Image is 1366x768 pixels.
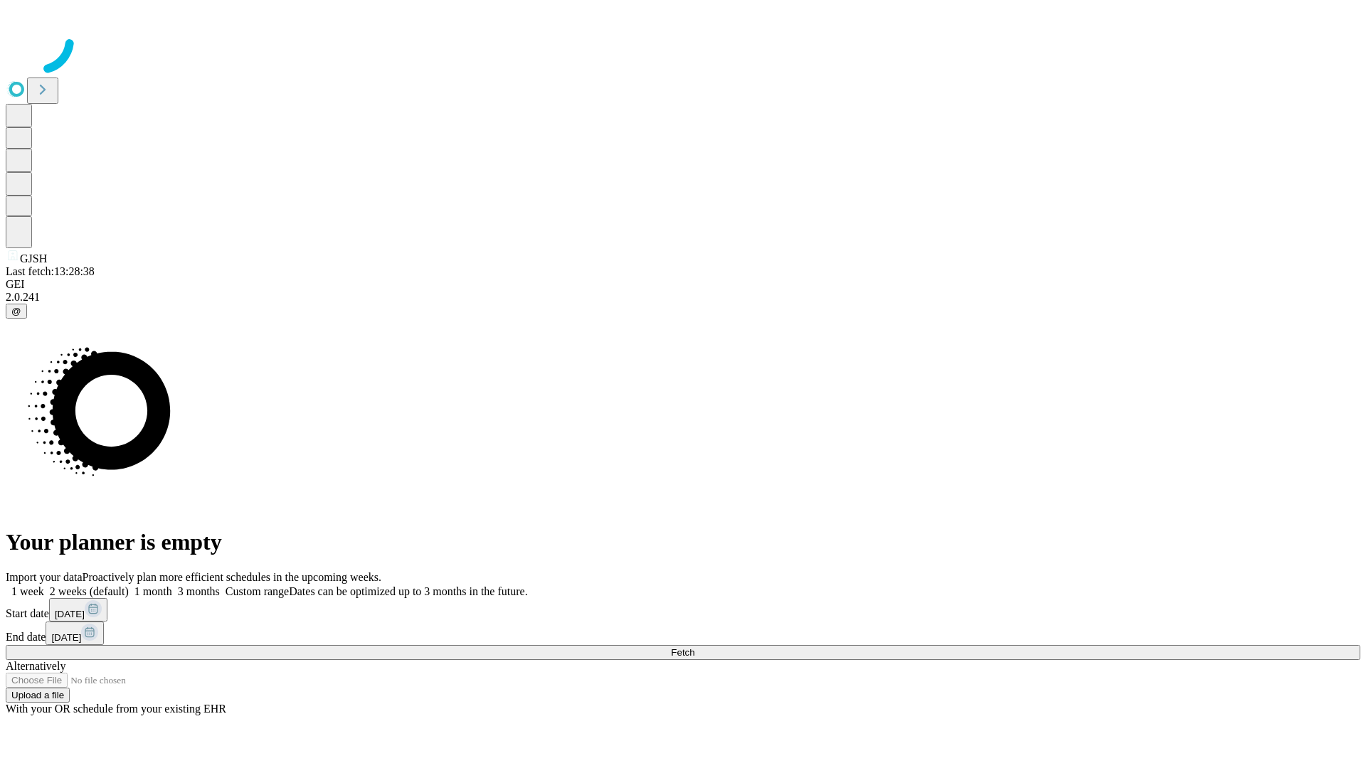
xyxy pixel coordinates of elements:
[50,585,129,597] span: 2 weeks (default)
[11,306,21,316] span: @
[51,632,81,643] span: [DATE]
[289,585,527,597] span: Dates can be optimized up to 3 months in the future.
[55,609,85,619] span: [DATE]
[49,598,107,622] button: [DATE]
[226,585,289,597] span: Custom range
[83,571,381,583] span: Proactively plan more efficient schedules in the upcoming weeks.
[6,571,83,583] span: Import your data
[46,622,104,645] button: [DATE]
[6,265,95,277] span: Last fetch: 13:28:38
[134,585,172,597] span: 1 month
[6,529,1360,555] h1: Your planner is empty
[6,598,1360,622] div: Start date
[178,585,220,597] span: 3 months
[6,291,1360,304] div: 2.0.241
[6,688,70,703] button: Upload a file
[6,703,226,715] span: With your OR schedule from your existing EHR
[6,304,27,319] button: @
[6,660,65,672] span: Alternatively
[6,278,1360,291] div: GEI
[6,622,1360,645] div: End date
[671,647,694,658] span: Fetch
[11,585,44,597] span: 1 week
[20,252,47,265] span: GJSH
[6,645,1360,660] button: Fetch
